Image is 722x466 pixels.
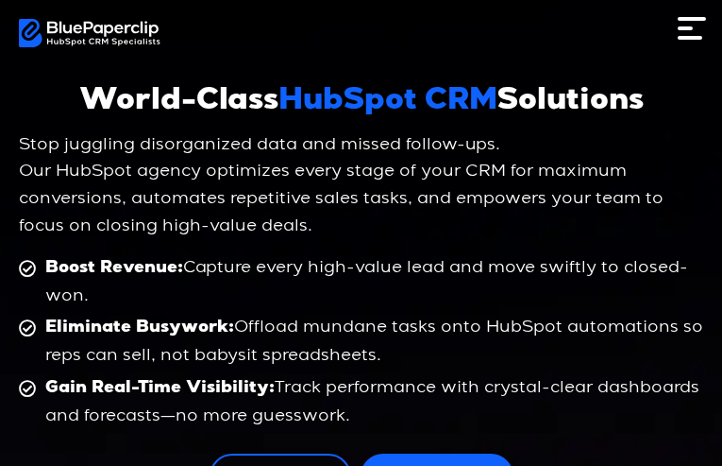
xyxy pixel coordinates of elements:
[278,88,497,118] span: HubSpot CRM
[45,319,234,337] b: Eliminate Busywork:
[45,380,275,397] b: Gain Real-Time Visibility:
[41,314,704,370] span: Offload mundane tasks onto HubSpot automations so reps can sell, not babysit spreadsheets.
[41,254,704,310] span: Capture every high-value lead and move swiftly to closed-won.
[19,85,703,121] h1: World-Class Solutions
[673,17,711,55] div: Menu Toggle
[41,374,704,430] span: Track performance with crystal-clear dashboards and forecasts—no more guesswork.
[45,260,183,277] b: Boost Revenue:
[19,131,703,240] p: Stop juggling disorganized data and missed follow-ups. Our HubSpot agency optimizes every stage o...
[19,19,160,47] img: BluePaperClip Logo White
